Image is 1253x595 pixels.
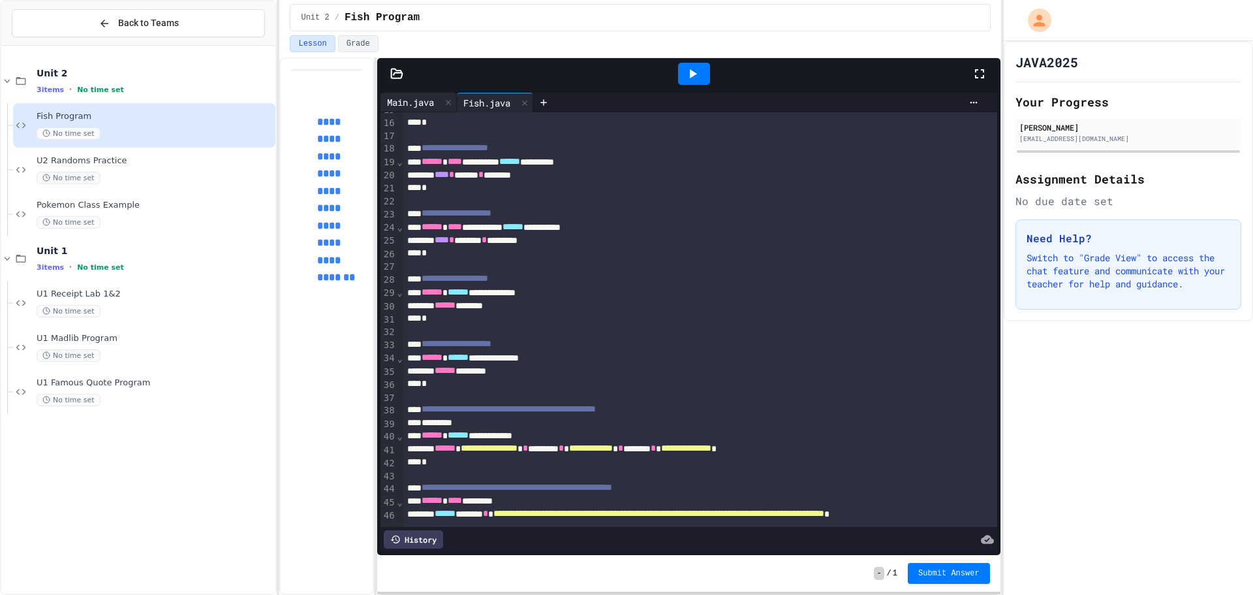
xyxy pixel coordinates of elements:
div: Main.java [380,95,441,109]
span: No time set [37,172,101,184]
h1: JAVA2025 [1015,53,1078,71]
div: 24 [380,221,397,234]
span: 3 items [37,86,64,94]
button: Back to Teams [12,9,265,37]
div: 22 [380,195,397,208]
span: Fold line [397,222,403,233]
div: 21 [380,182,397,195]
div: [EMAIL_ADDRESS][DOMAIN_NAME] [1019,134,1237,144]
span: No time set [37,127,101,140]
div: 35 [380,366,397,379]
span: 1 [893,568,897,579]
span: No time set [37,216,101,229]
div: No due date set [1015,193,1241,209]
span: Fish Program [345,10,420,25]
span: - [874,567,884,580]
div: 30 [380,300,397,314]
p: Switch to "Grade View" to access the chat feature and communicate with your teacher for help and ... [1027,251,1230,291]
div: 37 [380,392,397,405]
div: 44 [380,483,397,496]
div: 16 [380,117,397,130]
span: Unit 2 [301,12,329,23]
h2: Your Progress [1015,93,1241,111]
div: 31 [380,314,397,327]
span: • [69,262,72,272]
div: 46 [380,509,397,536]
div: My Account [1014,5,1055,35]
span: Fold line [397,287,403,298]
div: 39 [380,418,397,431]
button: Lesson [290,35,335,52]
span: No time set [77,263,124,272]
div: 45 [380,496,397,509]
div: 34 [380,352,397,365]
span: / [335,12,339,23]
div: 41 [380,444,397,457]
span: Fold line [397,497,403,507]
span: Pokemon Class Example [37,200,273,211]
div: 27 [380,261,397,274]
div: 17 [380,130,397,143]
span: Fold line [397,353,403,364]
span: U2 Randoms Practice [37,155,273,167]
div: 23 [380,208,397,221]
span: No time set [77,86,124,94]
span: / [887,568,891,579]
div: Fish.java [457,93,533,112]
div: Fish.java [457,96,517,110]
span: Submit Answer [918,568,980,579]
h2: Assignment Details [1015,170,1241,188]
span: U1 Madlib Program [37,333,273,344]
div: 32 [380,326,397,339]
button: Grade [338,35,379,52]
h3: Need Help? [1027,231,1230,246]
div: 20 [380,169,397,182]
span: Back to Teams [118,16,179,30]
span: Fold line [397,431,403,442]
div: 25 [380,234,397,248]
div: 33 [380,339,397,352]
div: 26 [380,248,397,261]
span: U1 Famous Quote Program [37,378,273,389]
div: 42 [380,457,397,470]
div: 38 [380,404,397,417]
span: Unit 2 [37,67,273,79]
span: U1 Receipt Lab 1&2 [37,289,273,300]
div: 19 [380,156,397,169]
span: No time set [37,394,101,406]
span: 3 items [37,263,64,272]
div: 43 [380,470,397,483]
div: 28 [380,274,397,287]
div: History [384,530,443,549]
span: Fold line [397,157,403,167]
span: No time set [37,349,101,362]
div: 40 [380,430,397,443]
span: Fish Program [37,111,273,122]
div: 29 [380,287,397,300]
div: Main.java [380,93,457,112]
button: Submit Answer [908,563,990,584]
span: • [69,84,72,95]
div: 36 [380,379,397,392]
span: No time set [37,305,101,317]
span: Unit 1 [37,245,273,257]
div: 18 [380,142,397,155]
div: [PERSON_NAME] [1019,121,1237,133]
